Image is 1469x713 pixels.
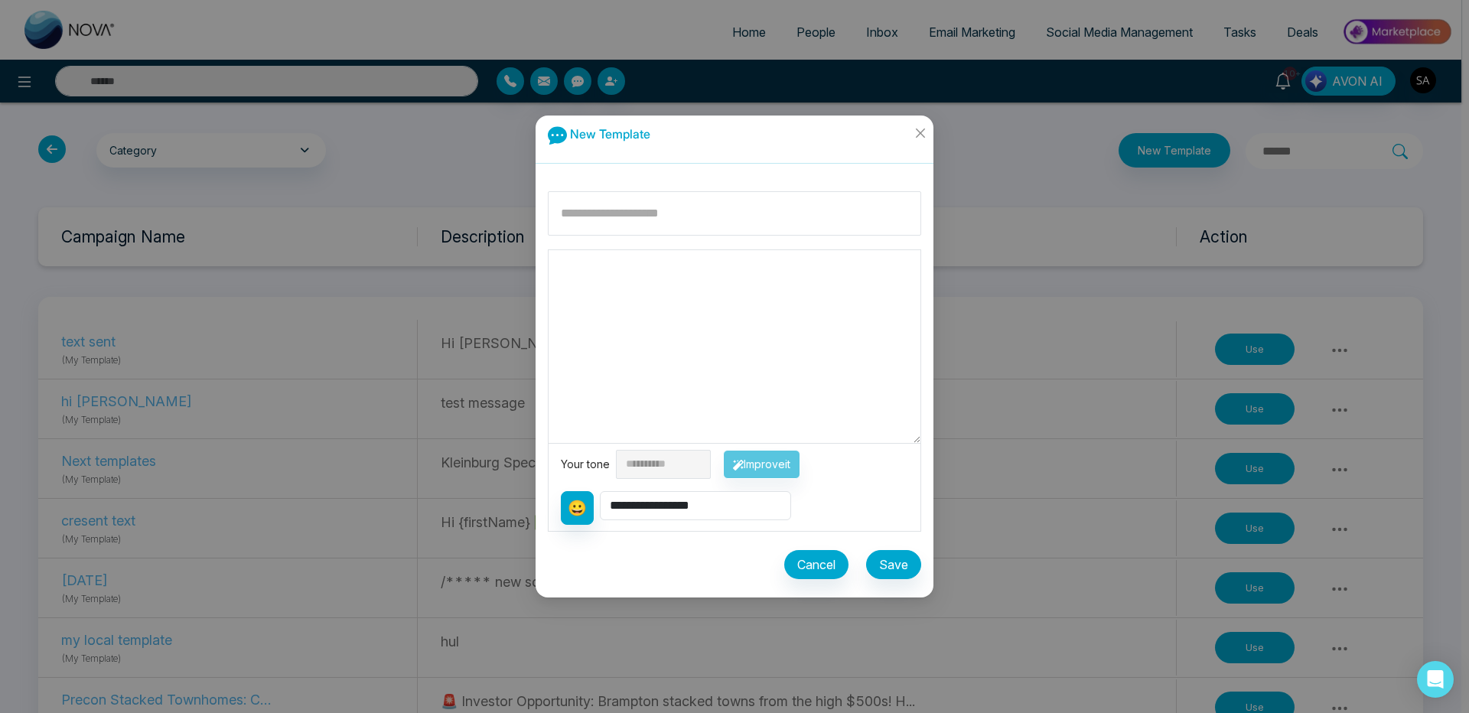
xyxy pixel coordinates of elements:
[570,126,650,142] span: New Template
[784,550,849,579] button: Cancel
[866,550,921,579] button: Save
[561,491,594,525] button: 😀
[914,127,927,139] span: close
[561,456,616,473] div: Your tone
[907,116,933,157] button: Close
[1417,661,1454,698] div: Open Intercom Messenger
